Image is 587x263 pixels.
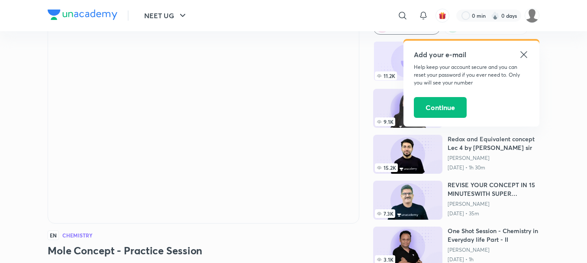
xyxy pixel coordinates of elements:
button: Continue [414,97,467,118]
button: avatar [435,9,449,23]
span: 7.3K [375,209,395,218]
p: [DATE] • 1h 30m [448,164,539,171]
h6: Redox and Equivalent concept Lec 4 by [PERSON_NAME] sir [448,135,539,152]
h4: Chemistry [62,233,92,238]
h6: One Shot Session - Chemistry in Everyday life Part - II [448,227,539,244]
span: 11.2K [375,71,397,80]
a: [PERSON_NAME] [448,247,539,253]
span: 15.2K [375,163,398,172]
h5: Add your e-mail [414,49,529,60]
a: Company Logo [48,10,117,22]
p: [DATE] • 1h [448,256,539,263]
p: [DATE] • 35m [448,210,539,217]
img: streak [491,11,500,20]
h3: Mole Concept - Practice Session [48,244,359,257]
h6: REVISE YOUR CONCEPT IN 15 MINUTESWITH SUPER QUESTIONS|NEET21 [448,181,539,198]
img: Company Logo [48,10,117,20]
span: EN [48,231,59,240]
a: [PERSON_NAME] [448,155,539,162]
iframe: Class [48,19,359,223]
p: Help keep your account secure and you can reset your password if you ever need to. Only you will ... [414,63,529,87]
button: NEET UG [139,7,193,24]
img: Neha Aggarwal [525,8,539,23]
a: [PERSON_NAME] [448,201,539,208]
span: 9.1K [375,117,395,126]
img: avatar [439,12,446,19]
